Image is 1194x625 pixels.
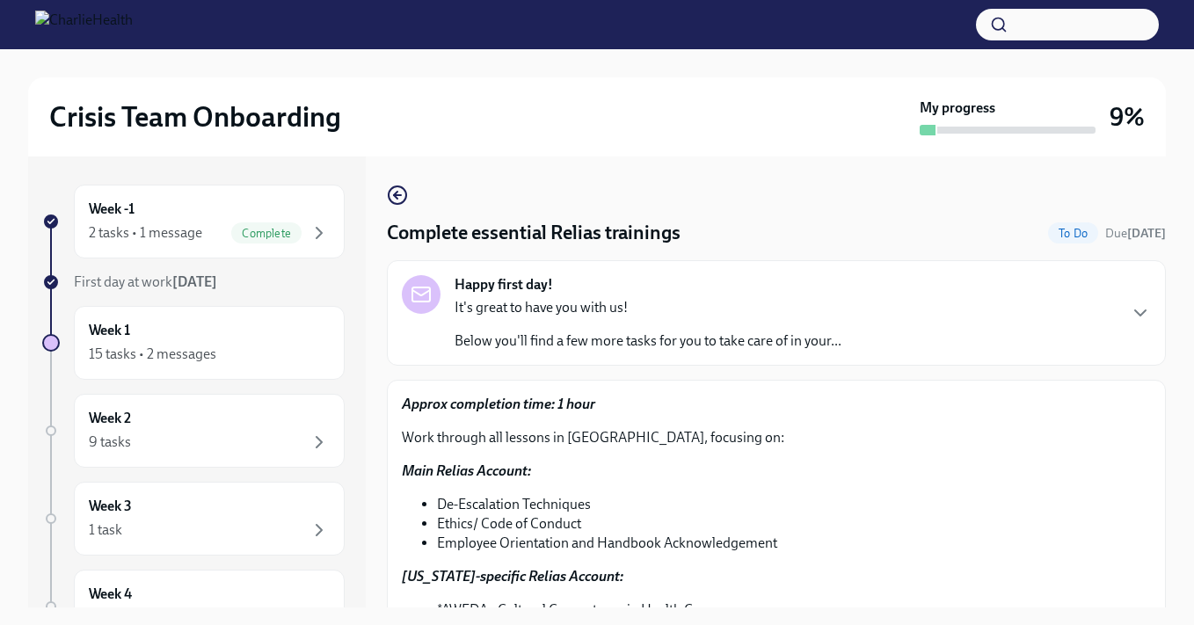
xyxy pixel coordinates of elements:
[231,227,302,240] span: Complete
[89,409,131,428] h6: Week 2
[42,482,345,556] a: Week 31 task
[455,331,841,351] p: Below you'll find a few more tasks for you to take care of in your...
[89,223,202,243] div: 2 tasks • 1 message
[89,520,122,540] div: 1 task
[172,273,217,290] strong: [DATE]
[1048,227,1098,240] span: To Do
[402,396,595,412] strong: Approx completion time: 1 hour
[42,273,345,292] a: First day at work[DATE]
[920,98,995,118] strong: My progress
[35,11,133,39] img: CharlieHealth
[437,514,1151,534] li: Ethics/ Code of Conduct
[89,585,132,604] h6: Week 4
[49,99,341,134] h2: Crisis Team Onboarding
[437,600,1151,620] li: *AWFDA - Cultural Competency in Health Care
[402,428,1151,447] p: Work through all lessons in [GEOGRAPHIC_DATA], focusing on:
[387,220,681,246] h4: Complete essential Relias trainings
[402,568,623,585] strong: [US_STATE]-specific Relias Account:
[455,298,841,317] p: It's great to have you with us!
[42,394,345,468] a: Week 29 tasks
[437,534,1151,553] li: Employee Orientation and Handbook Acknowledgement
[74,273,217,290] span: First day at work
[42,185,345,258] a: Week -12 tasks • 1 messageComplete
[1105,225,1166,242] span: August 29th, 2025 09:00
[89,497,132,516] h6: Week 3
[455,275,553,294] strong: Happy first day!
[89,321,130,340] h6: Week 1
[1127,226,1166,241] strong: [DATE]
[1105,226,1166,241] span: Due
[89,200,135,219] h6: Week -1
[89,432,131,452] div: 9 tasks
[42,306,345,380] a: Week 115 tasks • 2 messages
[89,345,216,364] div: 15 tasks • 2 messages
[437,495,1151,514] li: De-Escalation Techniques
[1110,101,1145,133] h3: 9%
[402,462,531,479] strong: Main Relias Account:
